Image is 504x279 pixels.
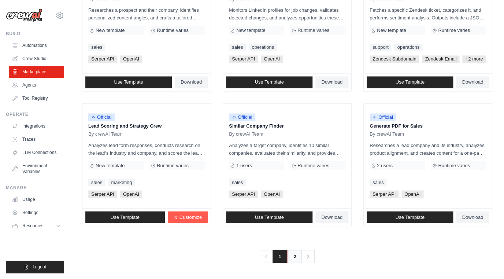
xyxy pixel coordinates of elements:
p: Monitors LinkedIn profiles for job changes, validates detected changes, and analyzes opportunitie... [229,6,345,22]
span: Official [229,113,255,121]
a: Marketplace [9,66,64,78]
a: Use Template [367,211,453,223]
a: operations [249,44,277,51]
span: Resources [22,223,43,229]
span: Runtime varies [297,162,329,168]
span: Runtime varies [157,162,189,168]
span: Use Template [395,214,424,220]
a: sales [88,44,105,51]
span: Official [88,113,115,121]
span: Download [321,214,342,220]
a: Use Template [85,76,172,88]
span: Serper API [88,190,117,198]
span: By crewAI Team [229,131,263,137]
p: Researches a prospect and their company, identifies personalized content angles, and crafts a tai... [88,6,205,22]
span: OpenAI [261,190,283,198]
button: Resources [9,220,64,232]
a: Customize [168,211,208,223]
a: Download [456,211,489,223]
span: 1 users [236,162,252,168]
a: Download [456,76,489,88]
span: Use Template [395,79,424,85]
p: Similar Company Finder [229,122,345,129]
a: Integrations [9,120,64,132]
div: Build [6,31,64,37]
span: Runtime varies [297,27,329,33]
a: Usage [9,194,64,205]
span: New template [96,27,125,33]
a: Use Template [367,76,453,88]
a: Download [315,76,348,88]
span: Customize [179,214,202,220]
span: Serper API [229,190,258,198]
a: Tool Registry [9,92,64,104]
a: 2 [288,250,302,263]
a: LLM Connections [9,147,64,158]
span: Zendesk Email [422,55,459,63]
p: Fetches a specific Zendesk ticket, categorizes it, and performs sentiment analysis. Outputs inclu... [370,6,486,22]
a: Use Template [226,211,312,223]
span: Runtime varies [438,27,470,33]
p: Analyzes a target company, identifies 10 similar companies, evaluates their similarity, and provi... [229,141,345,157]
span: Use Template [114,79,143,85]
span: Download [462,79,483,85]
a: sales [88,179,105,186]
nav: Pagination [260,250,314,263]
span: OpenAI [120,190,142,198]
span: Use Template [255,79,283,85]
p: Researches a lead company and its industry, analyzes product alignment, and creates content for a... [370,141,486,157]
p: Analyzes lead form responses, conducts research on the lead's industry and company, and scores th... [88,141,205,157]
a: sales [370,179,386,186]
span: Logout [33,264,46,270]
a: Environment Variables [9,160,64,177]
a: operations [394,44,422,51]
span: New template [236,27,265,33]
a: Download [175,76,208,88]
span: Serper API [88,55,117,63]
span: New template [96,162,125,168]
span: Runtime varies [438,162,470,168]
a: Crew Studio [9,53,64,65]
span: 1 [273,250,287,263]
a: marketing [108,179,135,186]
span: OpenAI [120,55,142,63]
span: By crewAI Team [370,131,404,137]
span: OpenAI [261,55,283,63]
a: sales [229,44,246,51]
a: sales [229,179,246,186]
span: OpenAI [401,190,423,198]
span: +2 more [462,55,486,63]
span: Download [462,214,483,220]
span: Download [321,79,342,85]
a: Automations [9,40,64,51]
span: 2 users [377,162,393,168]
a: Traces [9,133,64,145]
p: Lead Scoring and Strategy Crew [88,122,205,129]
img: Logo [6,8,42,22]
span: New template [377,27,406,33]
span: Runtime varies [157,27,189,33]
div: Operate [6,111,64,117]
a: Agents [9,79,64,91]
span: Use Template [111,214,140,220]
div: Manage [6,185,64,191]
p: Generate PDF for Sales [370,122,486,129]
a: Use Template [85,211,165,223]
span: Zendesk Subdomain [370,55,419,63]
span: Download [181,79,202,85]
button: Logout [6,261,64,273]
span: Official [370,113,396,121]
span: By crewAI Team [88,131,123,137]
a: Settings [9,207,64,219]
a: Use Template [226,76,312,88]
span: Use Template [255,214,283,220]
span: Serper API [229,55,258,63]
a: Download [315,211,348,223]
span: Serper API [370,190,399,198]
a: support [370,44,391,51]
